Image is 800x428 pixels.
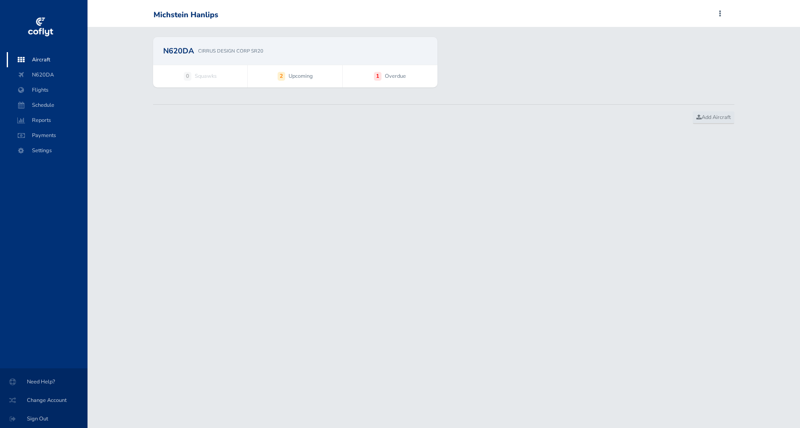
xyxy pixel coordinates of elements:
[278,72,285,80] strong: 2
[697,114,731,121] span: Add Aircraft
[15,82,79,98] span: Flights
[153,37,437,87] a: N620DA CIRRUS DESIGN CORP SR20 0 Squawks 2 Upcoming 1 Overdue
[198,47,263,55] p: CIRRUS DESIGN CORP SR20
[26,15,54,40] img: coflyt logo
[15,143,79,158] span: Settings
[163,47,194,55] h2: N620DA
[15,98,79,113] span: Schedule
[289,72,313,80] span: Upcoming
[195,72,217,80] span: Squawks
[154,11,218,20] div: Michstein Hanlips
[374,72,381,80] strong: 1
[10,411,77,426] span: Sign Out
[10,393,77,408] span: Change Account
[385,72,406,80] span: Overdue
[10,374,77,389] span: Need Help?
[693,111,734,124] a: Add Aircraft
[15,113,79,128] span: Reports
[15,67,79,82] span: N620DA
[15,52,79,67] span: Aircraft
[15,128,79,143] span: Payments
[184,72,191,80] strong: 0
